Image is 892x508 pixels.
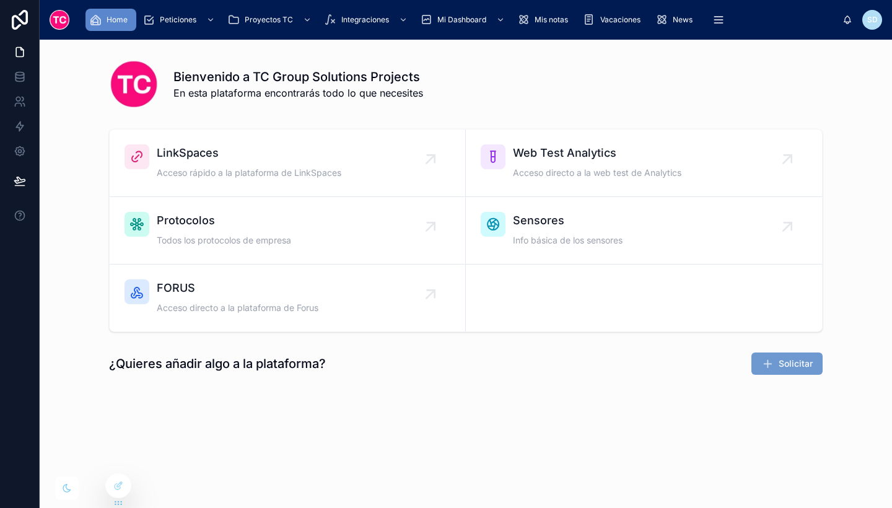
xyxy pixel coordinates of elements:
span: SD [867,15,878,25]
span: Info básica de los sensores [513,234,623,247]
a: Home [85,9,136,31]
img: App logo [50,10,69,30]
span: Peticiones [160,15,196,25]
span: FORUS [157,279,318,297]
span: Home [107,15,128,25]
a: Web Test AnalyticsAcceso directo a la web test de Analytics [466,129,822,197]
span: Acceso rápido a la plataforma de LinkSpaces [157,167,341,179]
a: Vacaciones [579,9,649,31]
a: Integraciones [320,9,414,31]
a: Peticiones [139,9,221,31]
span: Vacaciones [600,15,641,25]
a: Proyectos TC [224,9,318,31]
h1: ¿Quieres añadir algo a la plataforma? [109,355,326,372]
span: En esta plataforma encontrarás todo lo que necesites [173,85,423,100]
span: Mi Dashboard [437,15,486,25]
a: Mis notas [514,9,577,31]
span: Sensores [513,212,623,229]
button: Solicitar [751,353,823,375]
span: Todos los protocolos de empresa [157,234,291,247]
h1: Bienvenido a TC Group Solutions Projects [173,68,423,85]
a: News [652,9,701,31]
a: ProtocolosTodos los protocolos de empresa [110,197,466,265]
span: Proyectos TC [245,15,293,25]
span: Acceso directo a la plataforma de Forus [157,302,318,314]
a: LinkSpacesAcceso rápido a la plataforma de LinkSpaces [110,129,466,197]
span: LinkSpaces [157,144,341,162]
a: FORUSAcceso directo a la plataforma de Forus [110,265,466,331]
div: scrollable content [79,6,842,33]
span: Web Test Analytics [513,144,681,162]
span: Solicitar [779,357,813,370]
span: Protocolos [157,212,291,229]
span: Integraciones [341,15,389,25]
a: SensoresInfo básica de los sensores [466,197,822,265]
a: Mi Dashboard [416,9,511,31]
span: News [673,15,693,25]
span: Mis notas [535,15,568,25]
span: Acceso directo a la web test de Analytics [513,167,681,179]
